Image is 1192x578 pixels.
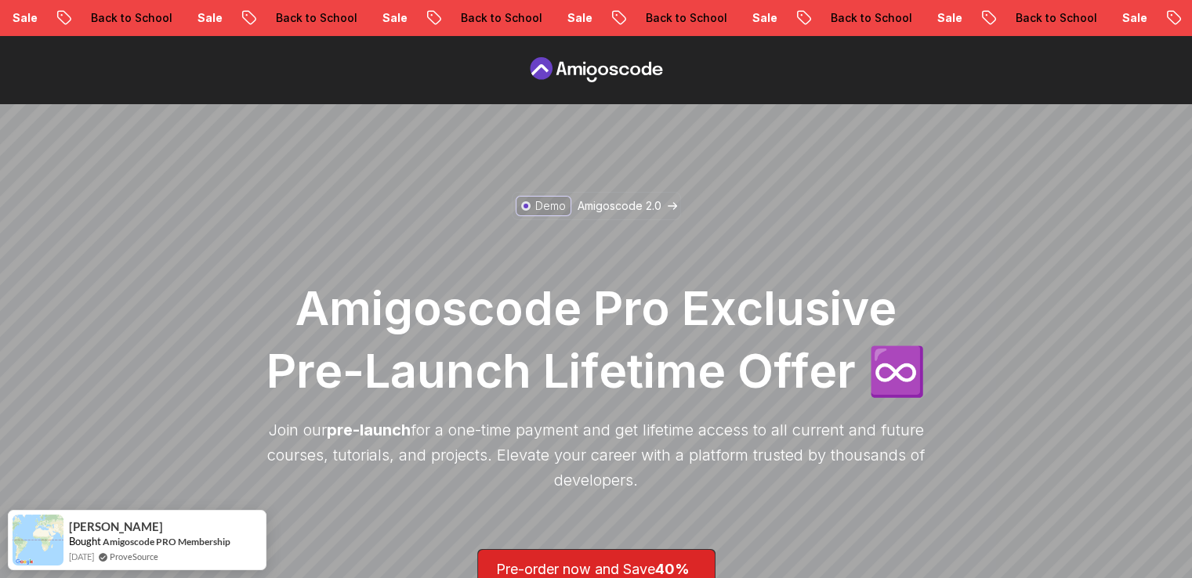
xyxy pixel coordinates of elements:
p: Back to School [431,10,538,26]
span: pre-launch [327,421,411,439]
p: Back to School [246,10,353,26]
img: provesource social proof notification image [13,515,63,565]
span: 40% [655,561,690,577]
a: DemoAmigoscode 2.0 [512,192,681,220]
a: Pre Order page [526,57,667,82]
p: Join our for a one-time payment and get lifetime access to all current and future courses, tutori... [259,417,933,493]
p: Back to School [61,10,168,26]
p: Back to School [616,10,723,26]
p: Back to School [986,10,1092,26]
a: Amigoscode PRO Membership [103,536,230,547]
p: Sale [168,10,218,26]
p: Sale [538,10,588,26]
h1: Amigoscode Pro Exclusive Pre-Launch Lifetime Offer ♾️ [259,276,933,402]
p: Sale [723,10,773,26]
p: Amigoscode 2.0 [578,198,661,214]
p: Sale [353,10,403,26]
span: [DATE] [69,550,94,563]
p: Demo [535,198,566,214]
span: [PERSON_NAME] [69,520,163,533]
p: Sale [1092,10,1143,26]
p: Back to School [801,10,908,26]
p: Sale [908,10,958,26]
span: Bought [69,535,101,547]
a: ProveSource [110,550,158,563]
